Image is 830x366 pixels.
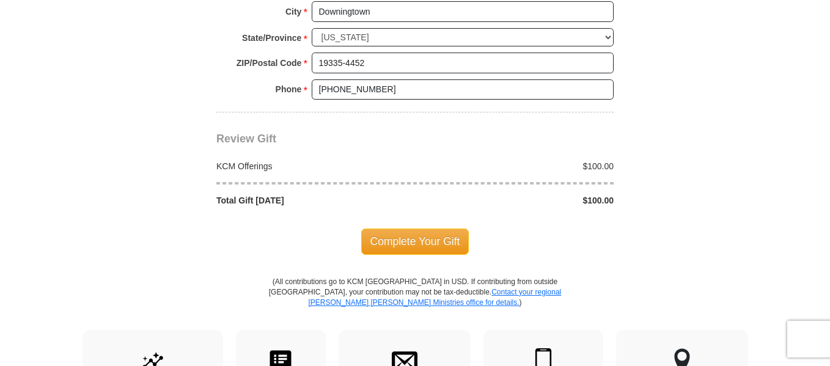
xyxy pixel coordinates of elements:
[210,160,416,172] div: KCM Offerings
[242,29,301,46] strong: State/Province
[285,3,301,20] strong: City
[276,81,302,98] strong: Phone
[210,194,416,207] div: Total Gift [DATE]
[216,133,276,145] span: Review Gift
[237,54,302,71] strong: ZIP/Postal Code
[415,160,620,172] div: $100.00
[361,229,469,254] span: Complete Your Gift
[268,277,562,330] p: (All contributions go to KCM [GEOGRAPHIC_DATA] in USD. If contributing from outside [GEOGRAPHIC_D...
[415,194,620,207] div: $100.00
[308,288,561,307] a: Contact your regional [PERSON_NAME] [PERSON_NAME] Ministries office for details.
